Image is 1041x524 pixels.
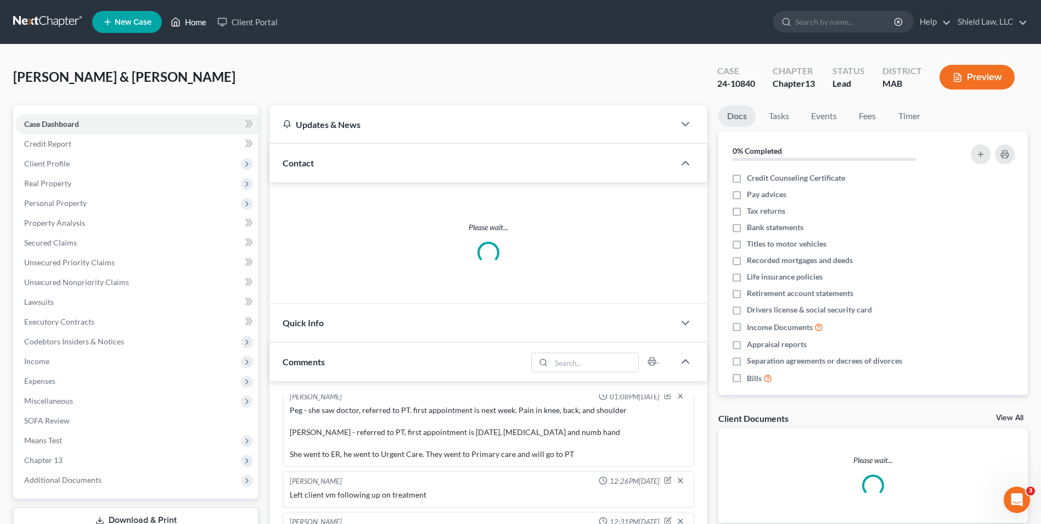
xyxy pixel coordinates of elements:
a: Events [802,105,846,127]
a: Unsecured Priority Claims [15,253,258,272]
span: Unsecured Priority Claims [24,258,115,267]
a: Property Analysis [15,213,258,233]
a: Home [165,12,212,32]
span: New Case [115,18,151,26]
a: View All [996,414,1023,422]
span: Case Dashboard [24,119,79,129]
span: Contact [283,158,314,168]
span: Secured Claims [24,238,77,247]
div: Peg - she saw doctor, referred to PT. first appointment is next week. Pain in knee, back, and sho... [290,405,687,460]
div: Status [832,65,865,77]
div: 24-10840 [717,77,755,90]
input: Search... [551,353,638,372]
a: Fees [850,105,885,127]
span: Executory Contracts [24,317,94,326]
span: Codebtors Insiders & Notices [24,337,124,346]
span: Expenses [24,376,55,386]
button: Preview [939,65,1015,90]
span: SOFA Review [24,416,70,425]
span: Appraisal reports [747,339,807,350]
div: Case [717,65,755,77]
a: Tasks [760,105,798,127]
a: Credit Report [15,134,258,154]
a: Unsecured Nonpriority Claims [15,272,258,292]
div: Lead [832,77,865,90]
a: Executory Contracts [15,312,258,332]
span: Drivers license & social security card [747,304,872,315]
a: Docs [718,105,756,127]
strong: 0% Completed [733,146,782,155]
span: Credit Counseling Certificate [747,172,845,183]
span: Separation agreements or decrees of divorces [747,355,902,366]
a: Lawsuits [15,292,258,312]
span: 3 [1026,487,1035,495]
span: Comments [283,356,325,367]
span: Personal Property [24,198,87,208]
span: Income [24,356,49,366]
span: Bank statements [747,222,803,233]
div: Client Documents [718,412,789,424]
span: 01:08PM[DATE] [610,392,660,402]
span: Titles to motor vehicles [747,238,826,249]
div: Updates & News [283,119,661,130]
a: Secured Claims [15,233,258,253]
a: Timer [890,105,929,127]
span: Means Test [24,436,62,445]
span: Additional Documents [24,475,102,484]
a: Case Dashboard [15,114,258,134]
a: SOFA Review [15,411,258,431]
span: Miscellaneous [24,396,73,405]
div: District [882,65,922,77]
div: Left client vm following up on treatment [290,489,687,500]
span: Income Documents [747,322,813,333]
span: Credit Report [24,139,71,148]
a: Shield Law, LLC [952,12,1027,32]
div: [PERSON_NAME] [290,476,342,487]
span: Lawsuits [24,297,54,306]
span: Property Analysis [24,218,85,227]
span: 12:26PM[DATE] [610,476,660,487]
span: Quick Info [283,317,324,328]
div: Chapter [773,65,815,77]
a: Help [914,12,951,32]
span: Life insurance policies [747,271,823,282]
span: Chapter 13 [24,455,63,465]
span: Unsecured Nonpriority Claims [24,277,129,287]
p: Please wait... [718,455,1028,466]
span: Client Profile [24,159,70,168]
div: [PERSON_NAME] [290,392,342,403]
div: Chapter [773,77,815,90]
span: Bills [747,373,762,384]
span: Pay advices [747,189,786,200]
span: [PERSON_NAME] & [PERSON_NAME] [13,69,235,85]
span: Retirement account statements [747,288,853,299]
span: 13 [805,78,815,88]
span: Recorded mortgages and deeds [747,255,853,266]
a: Client Portal [212,12,283,32]
div: MAB [882,77,922,90]
input: Search by name... [795,12,896,32]
p: Please wait... [283,222,694,233]
span: Tax returns [747,205,785,216]
span: Real Property [24,179,71,188]
iframe: Intercom live chat [1004,487,1030,513]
